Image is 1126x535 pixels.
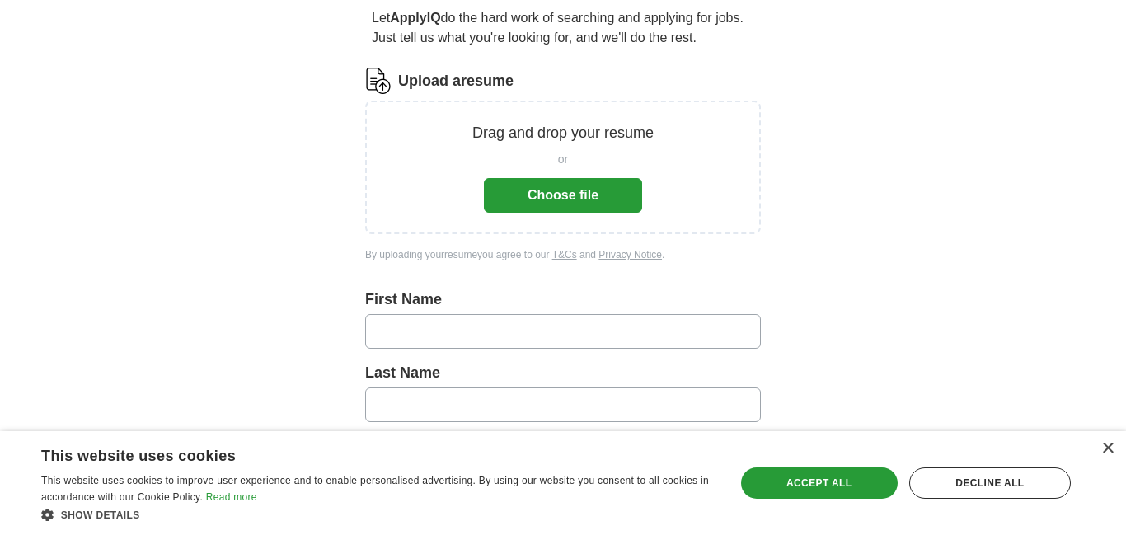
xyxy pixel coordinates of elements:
strong: ApplyIQ [390,11,440,25]
img: CV Icon [365,68,392,94]
div: Close [1101,443,1114,455]
div: Accept all [741,467,898,499]
span: Show details [61,509,140,521]
button: Choose file [484,178,642,213]
div: By uploading your resume you agree to our and . [365,247,761,262]
a: Privacy Notice [598,249,662,260]
label: Last Name [365,362,761,384]
span: or [558,151,568,168]
a: T&Cs [552,249,577,260]
div: Decline all [909,467,1071,499]
p: Let do the hard work of searching and applying for jobs. Just tell us what you're looking for, an... [365,2,761,54]
span: This website uses cookies to improve user experience and to enable personalised advertising. By u... [41,475,709,503]
label: First Name [365,289,761,311]
div: This website uses cookies [41,441,673,466]
label: Upload a resume [398,70,514,92]
div: Show details [41,506,714,523]
p: Drag and drop your resume [472,122,654,144]
a: Read more, opens a new window [206,491,257,503]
